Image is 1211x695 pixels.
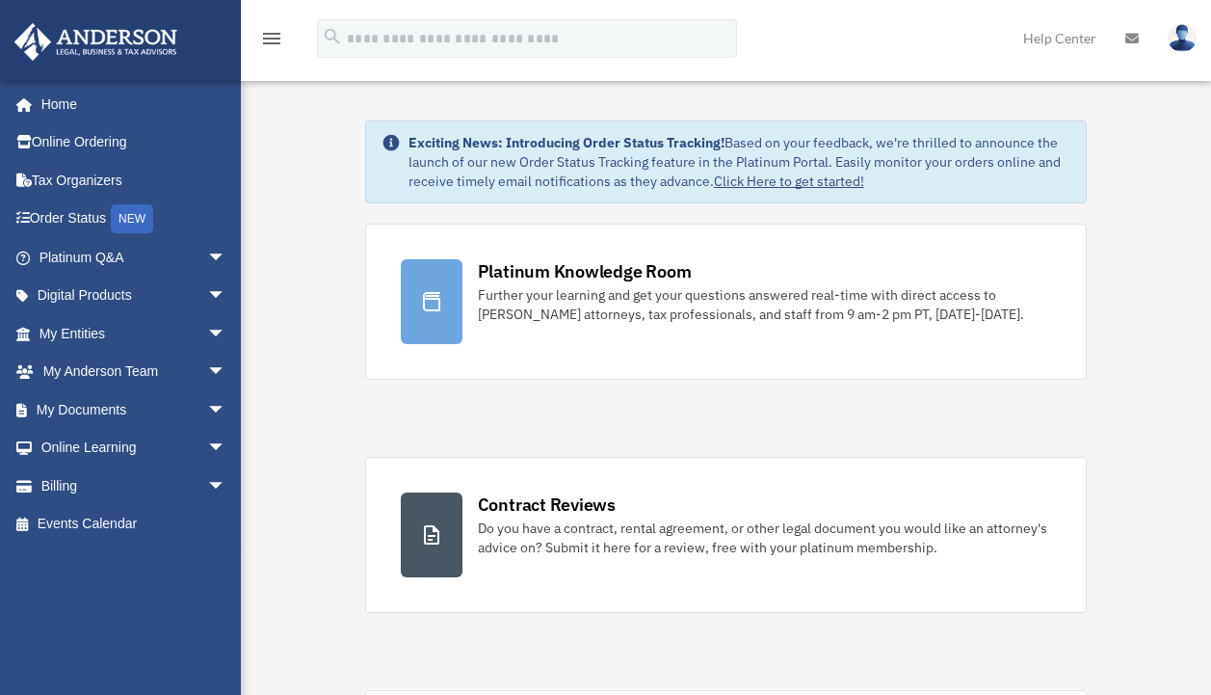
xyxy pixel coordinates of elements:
span: arrow_drop_down [207,353,246,392]
i: menu [260,27,283,50]
a: My Documentsarrow_drop_down [13,390,255,429]
a: Digital Productsarrow_drop_down [13,277,255,315]
span: arrow_drop_down [207,277,246,316]
span: arrow_drop_down [207,390,246,430]
a: Click Here to get started! [714,173,864,190]
span: arrow_drop_down [207,238,246,278]
div: Further your learning and get your questions answered real-time with direct access to [PERSON_NAM... [478,285,1052,324]
a: menu [260,34,283,50]
div: Do you have a contract, rental agreement, or other legal document you would like an attorney's ad... [478,519,1052,557]
a: Platinum Knowledge Room Further your learning and get your questions answered real-time with dire... [365,224,1088,380]
a: My Entitiesarrow_drop_down [13,314,255,353]
a: My Anderson Teamarrow_drop_down [13,353,255,391]
div: Contract Reviews [478,493,616,517]
strong: Exciting News: Introducing Order Status Tracking! [408,134,724,151]
img: User Pic [1168,24,1197,52]
span: arrow_drop_down [207,429,246,468]
a: Platinum Q&Aarrow_drop_down [13,238,255,277]
a: Events Calendar [13,505,255,544]
div: Platinum Knowledge Room [478,259,692,283]
div: Based on your feedback, we're thrilled to announce the launch of our new Order Status Tracking fe... [408,133,1071,191]
div: NEW [111,204,153,233]
span: arrow_drop_down [207,314,246,354]
i: search [322,26,343,47]
a: Order StatusNEW [13,200,255,239]
a: Home [13,85,246,123]
a: Online Ordering [13,123,255,162]
a: Online Learningarrow_drop_down [13,429,255,468]
a: Contract Reviews Do you have a contract, rental agreement, or other legal document you would like... [365,457,1088,613]
a: Tax Organizers [13,161,255,200]
span: arrow_drop_down [207,467,246,506]
a: Billingarrow_drop_down [13,467,255,505]
img: Anderson Advisors Platinum Portal [9,23,183,61]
